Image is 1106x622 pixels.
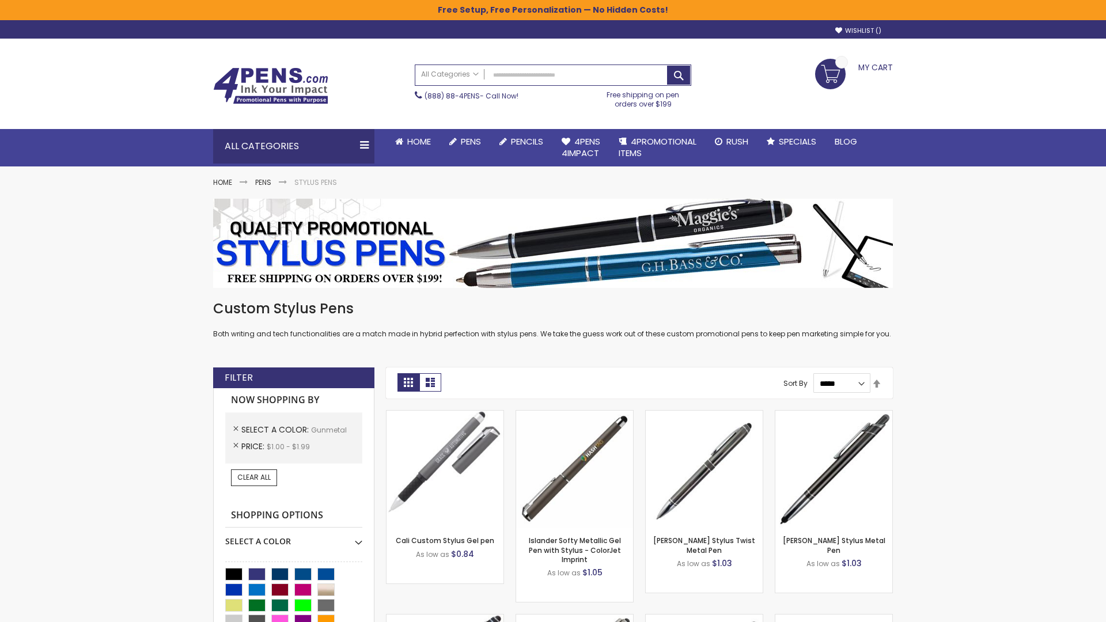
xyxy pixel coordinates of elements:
[294,177,337,187] strong: Stylus Pens
[421,70,479,79] span: All Categories
[416,549,449,559] span: As low as
[825,129,866,154] a: Blog
[213,177,232,187] a: Home
[562,135,600,159] span: 4Pens 4impact
[775,410,892,420] a: Olson Stylus Metal Pen-Gunmetal
[461,135,481,147] span: Pens
[213,199,893,288] img: Stylus Pens
[595,86,692,109] div: Free shipping on pen orders over $199
[712,557,732,569] span: $1.03
[241,441,267,452] span: Price
[835,135,857,147] span: Blog
[213,299,893,339] div: Both writing and tech functionalities are a match made in hybrid perfection with stylus pens. We ...
[582,567,603,578] span: $1.05
[237,472,271,482] span: Clear All
[225,371,253,384] strong: Filter
[783,536,885,555] a: [PERSON_NAME] Stylus Metal Pen
[775,411,892,528] img: Olson Stylus Metal Pen-Gunmetal
[387,410,503,420] a: Cali Custom Stylus Gel pen-Gunmetal
[451,548,474,560] span: $0.84
[241,424,311,435] span: Select A Color
[225,503,362,528] strong: Shopping Options
[653,536,755,555] a: [PERSON_NAME] Stylus Twist Metal Pen
[806,559,840,568] span: As low as
[396,536,494,545] a: Cali Custom Stylus Gel pen
[609,129,706,166] a: 4PROMOTIONALITEMS
[646,411,763,528] img: Colter Stylus Twist Metal Pen-Gunmetal
[425,91,518,101] span: - Call Now!
[646,410,763,420] a: Colter Stylus Twist Metal Pen-Gunmetal
[835,26,881,35] a: Wishlist
[440,129,490,154] a: Pens
[267,442,310,452] span: $1.00 - $1.99
[397,373,419,392] strong: Grid
[516,410,633,420] a: Islander Softy Metallic Gel Pen with Stylus - ColorJet Imprint-Gunmetal
[311,425,347,435] span: Gunmetal
[547,568,581,578] span: As low as
[213,129,374,164] div: All Categories
[213,67,328,104] img: 4Pens Custom Pens and Promotional Products
[255,177,271,187] a: Pens
[726,135,748,147] span: Rush
[779,135,816,147] span: Specials
[407,135,431,147] span: Home
[552,129,609,166] a: 4Pens4impact
[529,536,621,564] a: Islander Softy Metallic Gel Pen with Stylus - ColorJet Imprint
[231,469,277,486] a: Clear All
[415,65,484,84] a: All Categories
[842,557,862,569] span: $1.03
[386,129,440,154] a: Home
[387,411,503,528] img: Cali Custom Stylus Gel pen-Gunmetal
[619,135,696,159] span: 4PROMOTIONAL ITEMS
[511,135,543,147] span: Pencils
[516,411,633,528] img: Islander Softy Metallic Gel Pen with Stylus - ColorJet Imprint-Gunmetal
[706,129,757,154] a: Rush
[490,129,552,154] a: Pencils
[213,299,893,318] h1: Custom Stylus Pens
[757,129,825,154] a: Specials
[425,91,480,101] a: (888) 88-4PENS
[225,528,362,547] div: Select A Color
[783,378,808,388] label: Sort By
[677,559,710,568] span: As low as
[225,388,362,412] strong: Now Shopping by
